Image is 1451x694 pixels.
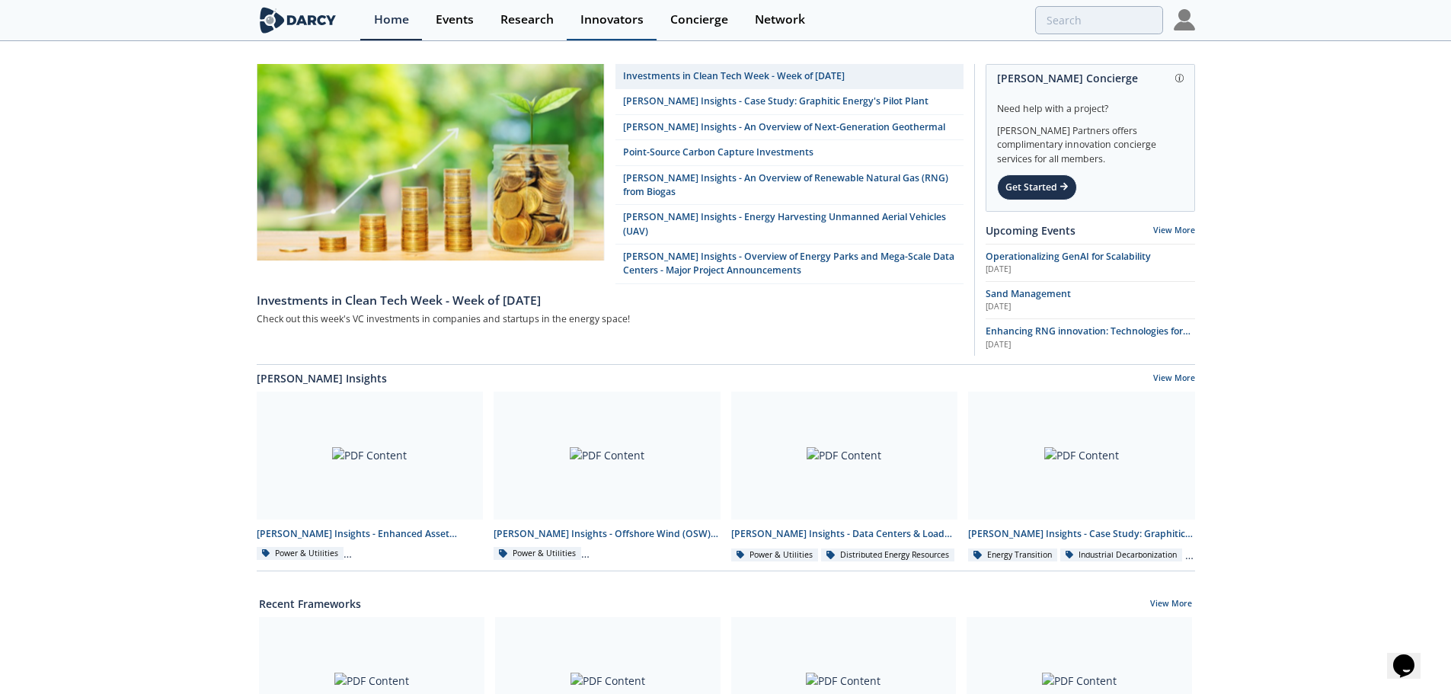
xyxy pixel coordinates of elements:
[494,547,581,561] div: Power & Utilities
[670,14,728,26] div: Concierge
[731,527,958,541] div: [PERSON_NAME] Insights - Data Centers & Load Banks
[1387,633,1436,679] iframe: chat widget
[494,527,721,541] div: [PERSON_NAME] Insights - Offshore Wind (OSW) and Networks
[986,287,1071,300] span: Sand Management
[821,548,954,562] div: Distributed Energy Resources
[615,166,964,206] a: [PERSON_NAME] Insights - An Overview of Renewable Natural Gas (RNG) from Biogas
[257,547,344,561] div: Power & Utilities
[731,548,819,562] div: Power & Utilities
[986,325,1195,350] a: Enhancing RNG innovation: Technologies for Sustainable Energy [DATE]
[997,91,1184,116] div: Need help with a project?
[1035,6,1163,34] input: Advanced Search
[615,205,964,245] a: [PERSON_NAME] Insights - Energy Harvesting Unmanned Aerial Vehicles (UAV)
[1060,548,1183,562] div: Industrial Decarbonization
[615,140,964,165] a: Point-Source Carbon Capture Investments
[257,370,387,386] a: [PERSON_NAME] Insights
[997,116,1184,166] div: [PERSON_NAME] Partners offers complimentary innovation concierge services for all members.
[257,310,964,329] div: Check out this week's VC investments in companies and startups in the energy space!
[257,284,964,310] a: Investments in Clean Tech Week - Week of [DATE]
[257,527,484,541] div: [PERSON_NAME] Insights - Enhanced Asset Management (O&M) for Onshore Wind Farms
[615,64,964,89] a: Investments in Clean Tech Week - Week of [DATE]
[259,596,361,612] a: Recent Frameworks
[580,14,644,26] div: Innovators
[968,548,1057,562] div: Energy Transition
[986,325,1191,351] span: Enhancing RNG innovation: Technologies for Sustainable Energy
[1175,74,1184,82] img: information.svg
[436,14,474,26] div: Events
[615,115,964,140] a: [PERSON_NAME] Insights - An Overview of Next-Generation Geothermal
[500,14,554,26] div: Research
[1174,9,1195,30] img: Profile
[986,250,1195,276] a: Operationalizing GenAI for Scalability [DATE]
[968,527,1195,541] div: [PERSON_NAME] Insights - Case Study: Graphitic Energy's Pilot Plant
[755,14,805,26] div: Network
[251,392,489,563] a: PDF Content [PERSON_NAME] Insights - Enhanced Asset Management (O&M) for Onshore Wind Farms Power...
[986,222,1075,238] a: Upcoming Events
[488,392,726,563] a: PDF Content [PERSON_NAME] Insights - Offshore Wind (OSW) and Networks Power & Utilities
[986,264,1195,276] div: [DATE]
[986,301,1195,313] div: [DATE]
[374,14,409,26] div: Home
[257,292,964,310] div: Investments in Clean Tech Week - Week of [DATE]
[997,174,1077,200] div: Get Started
[986,250,1151,263] span: Operationalizing GenAI for Scalability
[986,339,1195,351] div: [DATE]
[257,7,340,34] img: logo-wide.svg
[615,245,964,284] a: [PERSON_NAME] Insights - Overview of Energy Parks and Mega-Scale Data Centers - Major Project Ann...
[997,65,1184,91] div: [PERSON_NAME] Concierge
[1153,225,1195,235] a: View More
[615,89,964,114] a: [PERSON_NAME] Insights - Case Study: Graphitic Energy's Pilot Plant
[963,392,1200,563] a: PDF Content [PERSON_NAME] Insights - Case Study: Graphitic Energy's Pilot Plant Energy Transition...
[1150,598,1192,612] a: View More
[986,287,1195,313] a: Sand Management [DATE]
[726,392,964,563] a: PDF Content [PERSON_NAME] Insights - Data Centers & Load Banks Power & Utilities Distributed Ener...
[1153,373,1195,386] a: View More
